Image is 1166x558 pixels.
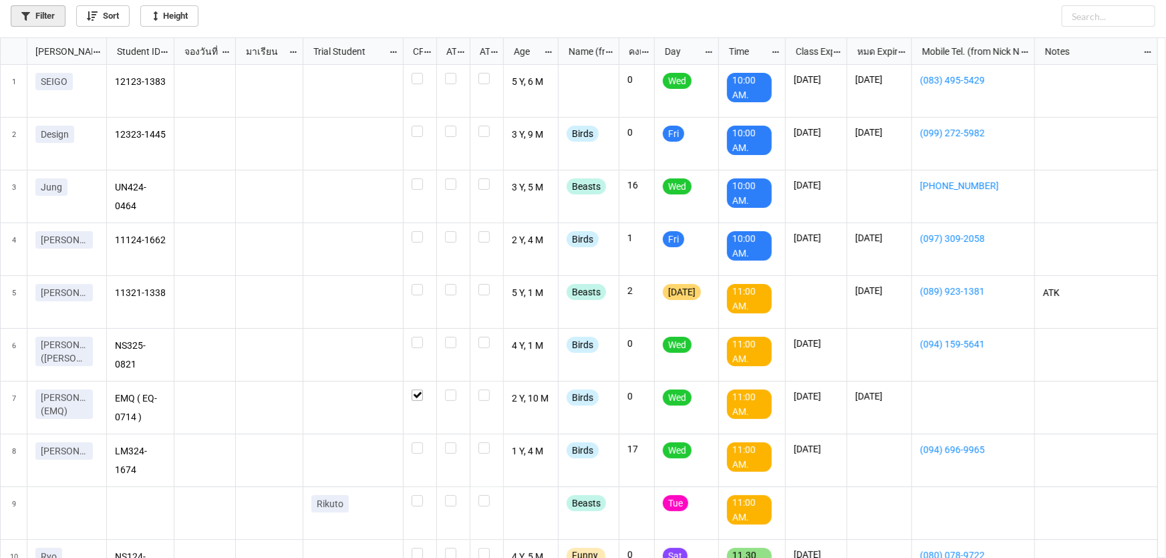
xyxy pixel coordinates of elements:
[727,126,772,155] div: 10:00 AM.
[12,65,16,117] span: 1
[405,44,424,59] div: CF
[567,495,606,511] div: Beasts
[920,126,1026,140] a: (099) 272-5982
[794,337,839,350] p: [DATE]
[567,178,606,194] div: Beasts
[12,382,16,434] span: 7
[567,231,599,247] div: Birds
[1,38,107,65] div: grid
[663,495,688,511] div: Tue
[27,44,92,59] div: [PERSON_NAME] Name
[115,442,166,478] p: LM324-1674
[567,126,599,142] div: Birds
[115,390,166,426] p: EMQ ( EQ-0714 )
[663,337,692,353] div: Wed
[41,338,88,365] p: [PERSON_NAME] ([PERSON_NAME])
[727,284,772,313] div: 11:00 AM.
[115,73,166,92] p: 12123-1383
[920,231,1026,246] a: (097) 309-2058
[41,286,88,299] p: [PERSON_NAME]
[238,44,289,59] div: มาเรียน
[41,180,62,194] p: Jung
[627,284,646,297] p: 2
[914,44,1020,59] div: Mobile Tel. (from Nick Name)
[627,337,646,350] p: 0
[567,284,606,300] div: Beasts
[76,5,130,27] a: Sort
[788,44,833,59] div: Class Expiration
[109,44,160,59] div: Student ID (from [PERSON_NAME] Name)
[663,126,684,142] div: Fri
[472,44,490,59] div: ATK
[663,73,692,89] div: Wed
[627,442,646,456] p: 17
[663,442,692,458] div: Wed
[855,231,903,245] p: [DATE]
[317,497,343,511] p: Rikuto
[512,73,551,92] p: 5 Y, 6 M
[438,44,457,59] div: ATT
[794,126,839,139] p: [DATE]
[567,390,599,406] div: Birds
[727,73,772,102] div: 10:00 AM.
[512,390,551,408] p: 2 Y, 10 M
[920,178,1026,193] a: [PHONE_NUMBER]
[663,284,701,300] div: [DATE]
[176,44,221,59] div: จองวันที่
[41,444,88,458] p: [PERSON_NAME]ปู
[727,178,772,208] div: 10:00 AM.
[794,178,839,192] p: [DATE]
[561,44,605,59] div: Name (from Class)
[849,44,897,59] div: หมด Expired date (from [PERSON_NAME] Name)
[41,391,88,418] p: [PERSON_NAME] (EMQ)
[794,390,839,403] p: [DATE]
[657,44,704,59] div: Day
[305,44,388,59] div: Trial Student
[41,128,69,141] p: Design
[12,434,16,486] span: 8
[855,126,903,139] p: [DATE]
[567,442,599,458] div: Birds
[512,442,551,461] p: 1 Y, 4 M
[12,118,16,170] span: 2
[855,73,903,86] p: [DATE]
[920,284,1026,299] a: (089) 923-1381
[567,337,599,353] div: Birds
[727,442,772,472] div: 11:00 AM.
[115,337,166,373] p: NS325-0821
[727,337,772,366] div: 11:00 AM.
[855,390,903,403] p: [DATE]
[115,231,166,250] p: 11124-1662
[627,231,646,245] p: 1
[627,178,646,192] p: 16
[41,75,67,88] p: SEIGO
[627,390,646,403] p: 0
[512,126,551,144] p: 3 Y, 9 M
[115,126,166,144] p: 12323-1445
[1043,284,1150,303] p: ATK
[727,495,772,525] div: 11:00 AM.
[621,44,641,59] div: คงเหลือ (from Nick Name)
[512,337,551,356] p: 4 Y, 1 M
[12,487,16,539] span: 9
[1062,5,1155,27] input: Search...
[12,170,16,223] span: 3
[512,178,551,197] p: 3 Y, 5 M
[41,233,88,247] p: [PERSON_NAME]
[140,5,198,27] a: Height
[663,178,692,194] div: Wed
[12,329,16,381] span: 6
[627,73,646,86] p: 0
[920,73,1026,88] a: (083) 495-5429
[506,44,545,59] div: Age
[512,284,551,303] p: 5 Y, 1 M
[12,276,16,328] span: 5
[855,284,903,297] p: [DATE]
[627,126,646,139] p: 0
[115,178,166,215] p: UN424-0464
[663,390,692,406] div: Wed
[512,231,551,250] p: 2 Y, 4 M
[663,231,684,247] div: Fri
[11,5,65,27] a: Filter
[1037,44,1143,59] div: Notes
